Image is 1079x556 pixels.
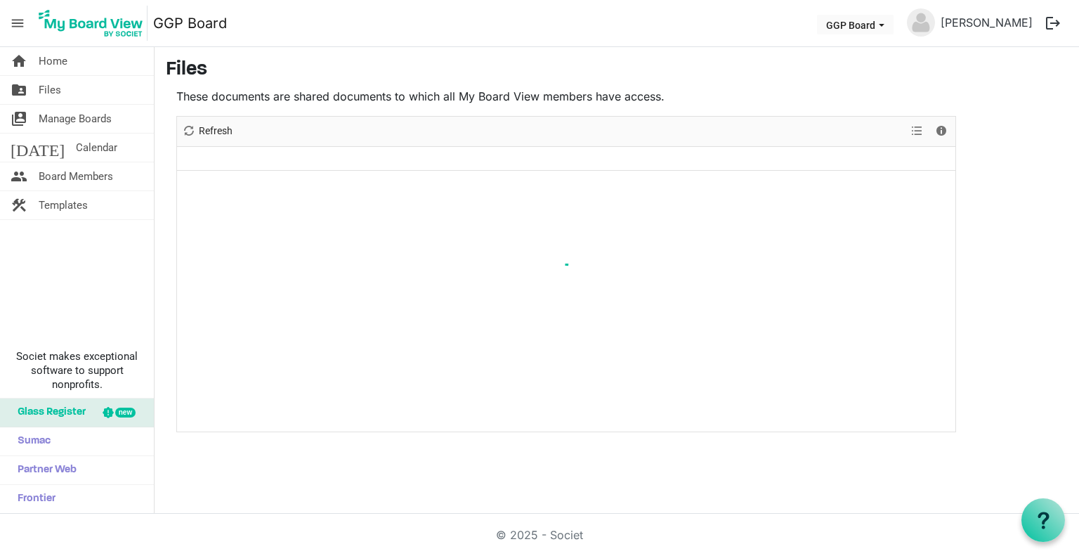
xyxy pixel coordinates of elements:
[11,399,86,427] span: Glass Register
[1038,8,1068,38] button: logout
[11,134,65,162] span: [DATE]
[907,8,935,37] img: no-profile-picture.svg
[11,76,27,104] span: folder_shared
[166,58,1068,82] h3: Files
[176,88,956,105] p: These documents are shared documents to which all My Board View members have access.
[935,8,1038,37] a: [PERSON_NAME]
[11,47,27,75] span: home
[11,162,27,190] span: people
[34,6,148,41] img: My Board View Logo
[39,76,61,104] span: Files
[11,456,77,484] span: Partner Web
[11,105,27,133] span: switch_account
[11,191,27,219] span: construction
[6,349,148,392] span: Societ makes exceptional software to support nonprofits.
[817,15,894,34] button: GGP Board dropdownbutton
[115,408,136,418] div: new
[11,485,55,513] span: Frontier
[76,134,117,162] span: Calendar
[39,47,67,75] span: Home
[39,105,112,133] span: Manage Boards
[39,162,113,190] span: Board Members
[4,10,31,37] span: menu
[496,528,583,542] a: © 2025 - Societ
[11,427,51,455] span: Sumac
[34,6,153,41] a: My Board View Logo
[153,9,227,37] a: GGP Board
[39,191,88,219] span: Templates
